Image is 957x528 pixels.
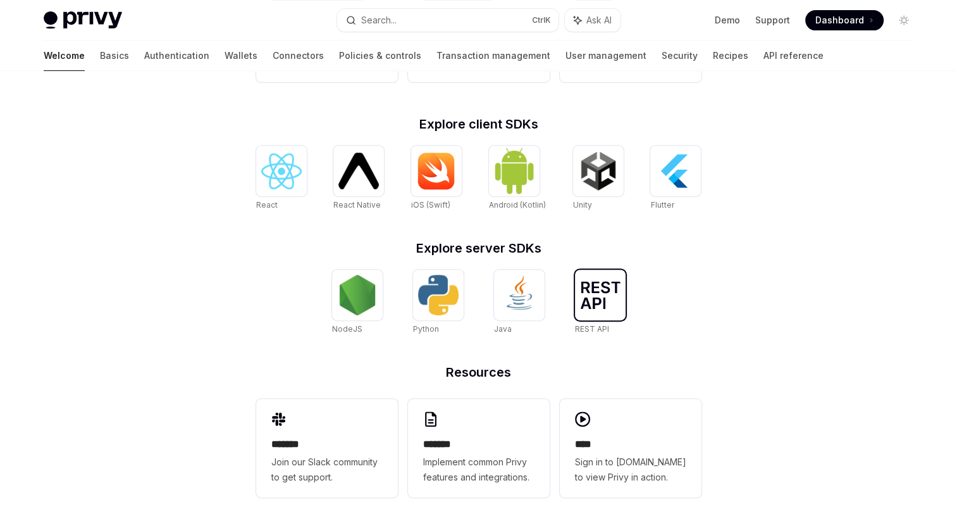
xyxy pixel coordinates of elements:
a: REST APIREST API [575,270,626,336]
button: Search...CtrlK [337,9,559,32]
a: JavaJava [494,270,545,336]
a: Connectors [273,41,324,71]
img: NodeJS [337,275,378,315]
img: Android (Kotlin) [494,147,534,194]
div: Search... [361,13,397,28]
a: FlutterFlutter [650,146,701,211]
a: Policies & controls [339,41,421,71]
span: Unity [573,200,592,210]
a: Dashboard [805,10,884,30]
a: Authentication [144,41,209,71]
a: UnityUnity [573,146,624,211]
img: REST API [580,281,621,309]
a: ****Sign in to [DOMAIN_NAME] to view Privy in action. [560,399,701,498]
span: Flutter [650,200,674,210]
button: Toggle dark mode [894,10,914,30]
img: iOS (Swift) [416,152,457,190]
span: NodeJS [332,324,362,334]
span: Python [413,324,439,334]
span: Implement common Privy features and integrations. [423,455,534,485]
a: Welcome [44,41,85,71]
a: Security [662,41,698,71]
span: Java [494,324,512,334]
a: NodeJSNodeJS [332,270,383,336]
span: REST API [575,324,609,334]
a: React NativeReact Native [333,146,384,211]
a: Wallets [225,41,257,71]
button: Ask AI [565,9,621,32]
h2: Explore server SDKs [256,242,701,255]
a: Support [755,14,790,27]
img: light logo [44,11,122,29]
span: Ask AI [586,14,612,27]
a: PythonPython [413,270,464,336]
a: Basics [100,41,129,71]
h2: Explore client SDKs [256,118,701,130]
img: Python [418,275,459,315]
span: Sign in to [DOMAIN_NAME] to view Privy in action. [575,455,686,485]
img: Flutter [655,151,696,191]
img: React [261,153,302,189]
a: Recipes [713,41,748,71]
span: Dashboard [815,14,864,27]
img: Java [499,275,540,315]
a: Transaction management [436,41,550,71]
span: React [256,200,278,210]
a: **** **Join our Slack community to get support. [256,399,398,498]
img: Unity [578,151,619,191]
a: User management [565,41,646,71]
img: React Native [338,153,379,189]
a: **** **Implement common Privy features and integrations. [408,399,550,498]
h2: Resources [256,366,701,379]
a: Android (Kotlin)Android (Kotlin) [489,146,546,211]
a: Demo [715,14,740,27]
span: React Native [333,200,381,210]
a: ReactReact [256,146,307,211]
span: iOS (Swift) [411,200,450,210]
a: API reference [763,41,824,71]
span: Android (Kotlin) [489,200,546,210]
span: Join our Slack community to get support. [271,455,383,485]
a: iOS (Swift)iOS (Swift) [411,146,462,211]
span: Ctrl K [532,15,551,25]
